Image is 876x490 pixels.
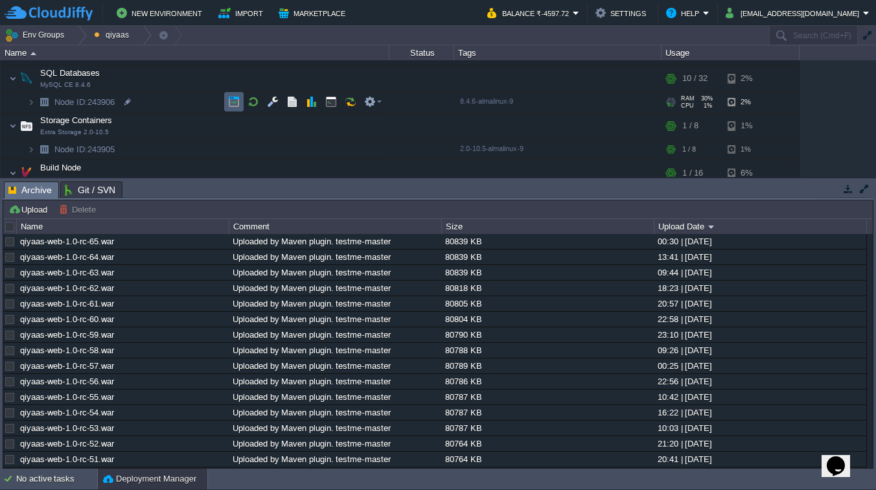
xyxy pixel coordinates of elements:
div: 22:58 | [DATE] [654,312,866,327]
div: 80818 KB [442,281,653,296]
button: New Environment [117,5,206,21]
div: 09:44 | [DATE] [654,265,866,280]
img: AMDAwAAAACH5BAEAAAAALAAAAAABAAEAAAICRAEAOw== [27,139,35,159]
div: 80839 KB [442,234,653,249]
div: 80789 KB [442,358,653,373]
div: Uploaded by Maven plugin. testme-master [229,312,441,327]
div: 80839 KB [442,250,653,264]
a: qiyaas-web-1.0-rc-53.war [20,423,114,433]
button: Help [666,5,703,21]
div: Uploaded by Maven plugin. testme-master [229,436,441,451]
div: 00:25 | [DATE] [654,358,866,373]
div: 80790 KB [442,327,653,342]
img: AMDAwAAAACH5BAEAAAAALAAAAAABAAEAAAICRAEAOw== [35,92,53,112]
div: Uploaded by Maven plugin. testme-master [229,405,441,420]
a: Storage ContainersExtra Storage 2.0-10.5 [39,115,114,125]
img: AMDAwAAAACH5BAEAAAAALAAAAAABAAEAAAICRAEAOw== [9,160,17,186]
div: Uploaded by Maven plugin. testme-master [229,281,441,296]
div: 20:57 | [DATE] [654,296,866,311]
div: 00:30 | [DATE] [654,234,866,249]
a: qiyaas-web-1.0-rc-60.war [20,314,114,324]
span: Archive [8,182,52,198]
div: Uploaded by Maven plugin. testme-master [229,390,441,404]
div: Uploaded by Maven plugin. testme-master [229,452,441,467]
div: 1 / 8 [682,113,698,139]
div: Usage [662,45,799,60]
div: 80787 KB [442,390,653,404]
div: 16:22 | [DATE] [654,405,866,420]
button: Settings [595,5,650,21]
a: qiyaas-web-1.0-rc-51.war [20,454,114,464]
button: Deployment Manager [103,472,196,485]
div: Size [443,219,654,234]
div: Name [1,45,389,60]
span: SQL Databases [39,67,102,78]
div: 10:03 | [DATE] [654,421,866,436]
div: 80764 KB [442,452,653,467]
div: Uploaded by Maven plugin. testme-master [229,358,441,373]
img: AMDAwAAAACH5BAEAAAAALAAAAAABAAEAAAICRAEAOw== [17,113,36,139]
a: qiyaas-web-1.0-rc-55.war [20,392,114,402]
div: 1 / 8 [682,139,696,159]
a: qiyaas-web-1.0-rc-61.war [20,299,114,309]
img: AMDAwAAAACH5BAEAAAAALAAAAAABAAEAAAICRAEAOw== [17,65,36,91]
a: Build NodeMaven [DATE] [39,163,83,172]
div: 09:26 | [DATE] [654,343,866,358]
div: 2% [728,65,770,91]
div: 21:20 | [DATE] [654,436,866,451]
div: No active tasks [16,469,97,489]
a: qiyaas-web-1.0-rc-62.war [20,283,114,293]
span: Build Node [39,162,83,173]
div: 80804 KB [442,312,653,327]
div: Comment [230,219,441,234]
div: 1 / 16 [682,160,703,186]
div: Uploaded by Maven plugin. testme-master [229,296,441,311]
div: 1% [728,113,770,139]
img: AMDAwAAAACH5BAEAAAAALAAAAAABAAEAAAICRAEAOw== [17,160,36,186]
div: 80764 KB [442,436,653,451]
button: qiyaas [94,26,133,44]
img: AMDAwAAAACH5BAEAAAAALAAAAAABAAEAAAICRAEAOw== [27,92,35,112]
button: Balance ₹-4597.72 [487,5,573,21]
span: Node ID: [54,97,87,107]
span: Git / SVN [65,182,115,198]
span: MySQL CE 8.4.6 [40,81,91,89]
div: 20:41 | [DATE] [654,452,866,467]
img: AMDAwAAAACH5BAEAAAAALAAAAAABAAEAAAICRAEAOw== [30,52,36,55]
a: qiyaas-web-1.0-rc-59.war [20,330,114,340]
iframe: chat widget [822,438,863,477]
div: Uploaded by Maven plugin. testme-master [229,265,441,280]
span: CPU [681,102,694,109]
div: Uploaded by Maven plugin. testme-master [229,343,441,358]
span: 243906 [53,97,117,108]
button: Env Groups [5,26,69,44]
div: 80788 KB [442,343,653,358]
span: RAM [681,95,695,102]
div: 80787 KB [442,405,653,420]
span: Node ID: [54,145,87,154]
a: Node ID:243905 [53,144,117,155]
div: 80787 KB [442,421,653,436]
div: Uploaded by Maven plugin. testme-master [229,327,441,342]
a: qiyaas-web-1.0-rc-64.war [20,252,114,262]
div: Uploaded by Maven plugin. testme-master [229,234,441,249]
div: Uploaded by Maven plugin. testme-master [229,250,441,264]
a: qiyaas-web-1.0-rc-54.war [20,408,114,417]
div: 6% [728,160,770,186]
a: qiyaas-web-1.0-rc-57.war [20,361,114,371]
div: Status [390,45,454,60]
button: [EMAIL_ADDRESS][DOMAIN_NAME] [726,5,863,21]
button: Marketplace [279,5,349,21]
div: 80839 KB [442,265,653,280]
span: 30% [700,95,713,102]
div: 10 / 32 [682,65,708,91]
div: 13:41 | [DATE] [654,250,866,264]
div: Upload Date [655,219,866,234]
div: 22:56 | [DATE] [654,374,866,389]
div: 80805 KB [442,296,653,311]
a: qiyaas-web-1.0-rc-58.war [20,345,114,355]
div: 1% [728,139,770,159]
span: 8.4.6-almalinux-9 [460,97,513,105]
img: AMDAwAAAACH5BAEAAAAALAAAAAABAAEAAAICRAEAOw== [9,113,17,139]
span: Extra Storage 2.0-10.5 [40,128,109,136]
